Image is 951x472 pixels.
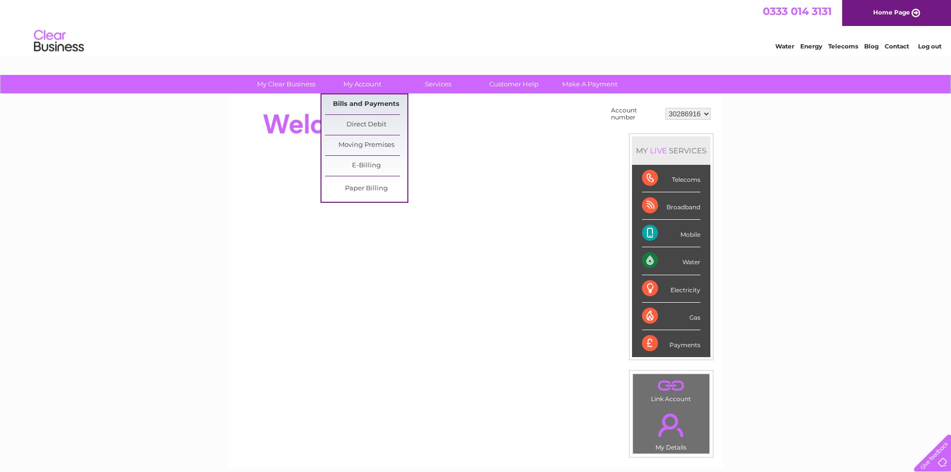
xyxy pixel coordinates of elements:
[609,104,663,123] td: Account number
[397,75,479,93] a: Services
[642,165,700,192] div: Telecoms
[549,75,631,93] a: Make A Payment
[325,94,407,114] a: Bills and Payments
[325,179,407,199] a: Paper Billing
[632,136,710,165] div: MY SERVICES
[635,408,707,443] a: .
[800,42,822,50] a: Energy
[775,42,794,50] a: Water
[918,42,942,50] a: Log out
[473,75,555,93] a: Customer Help
[642,220,700,247] div: Mobile
[648,146,669,155] div: LIVE
[245,75,327,93] a: My Clear Business
[763,5,832,17] a: 0333 014 3131
[325,156,407,176] a: E-Billing
[885,42,909,50] a: Contact
[633,374,710,405] td: Link Account
[325,115,407,135] a: Direct Debit
[321,75,403,93] a: My Account
[633,405,710,454] td: My Details
[33,26,84,56] img: logo.png
[240,5,712,48] div: Clear Business is a trading name of Verastar Limited (registered in [GEOGRAPHIC_DATA] No. 3667643...
[325,135,407,155] a: Moving Premises
[642,303,700,330] div: Gas
[635,377,707,394] a: .
[642,330,700,357] div: Payments
[642,275,700,303] div: Electricity
[642,192,700,220] div: Broadband
[828,42,858,50] a: Telecoms
[642,247,700,275] div: Water
[864,42,879,50] a: Blog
